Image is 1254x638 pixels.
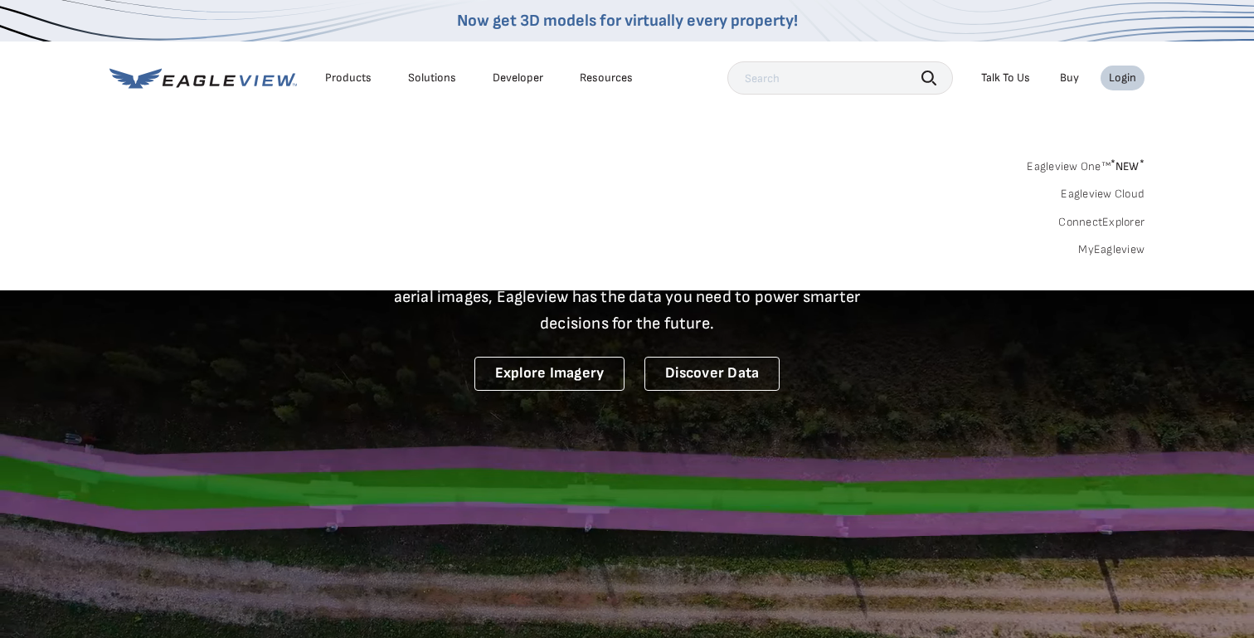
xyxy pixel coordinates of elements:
[474,357,625,391] a: Explore Imagery
[644,357,780,391] a: Discover Data
[727,61,953,95] input: Search
[1078,242,1145,257] a: MyEagleview
[1060,71,1079,85] a: Buy
[1058,215,1145,230] a: ConnectExplorer
[373,257,881,337] p: A new era starts here. Built on more than 3.5 billion high-resolution aerial images, Eagleview ha...
[1061,187,1145,202] a: Eagleview Cloud
[580,71,633,85] div: Resources
[408,71,456,85] div: Solutions
[981,71,1030,85] div: Talk To Us
[1109,71,1136,85] div: Login
[1111,159,1145,173] span: NEW
[1027,154,1145,173] a: Eagleview One™*NEW*
[493,71,543,85] a: Developer
[325,71,372,85] div: Products
[457,11,798,31] a: Now get 3D models for virtually every property!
